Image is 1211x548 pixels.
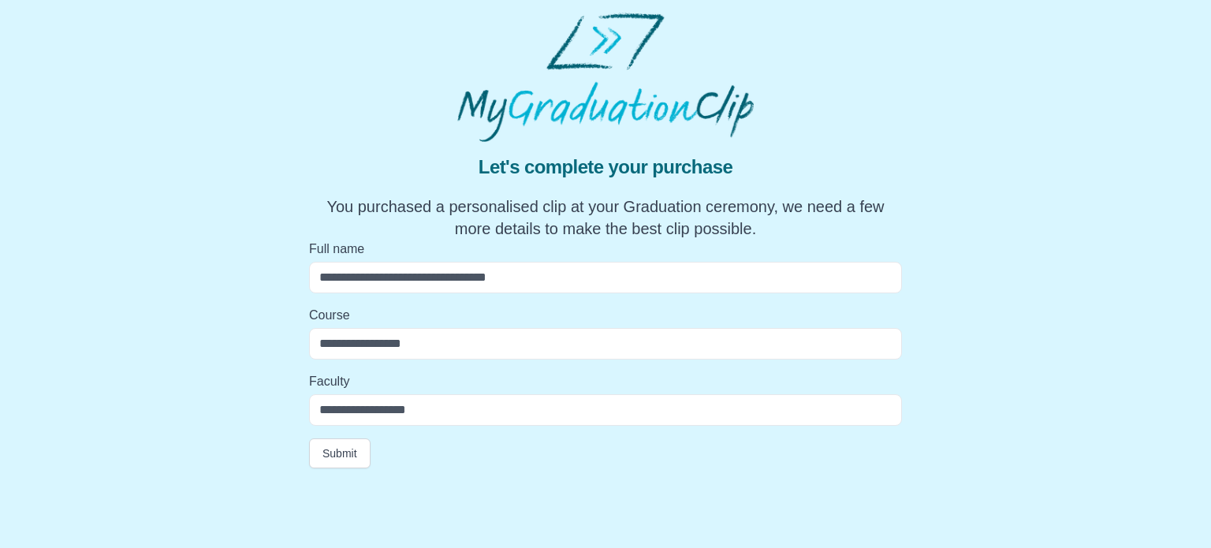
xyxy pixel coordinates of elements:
button: Submit [309,438,371,468]
label: Faculty [309,372,902,391]
label: Full name [309,240,902,259]
img: MyGraduationClip [457,13,754,142]
label: Course [309,306,902,325]
p: You purchased a personalised clip at your Graduation ceremony, we need a few more details to make... [322,196,889,240]
span: Let's complete your purchase [322,155,889,180]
